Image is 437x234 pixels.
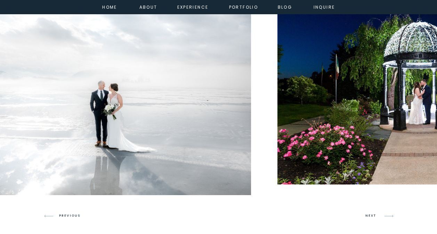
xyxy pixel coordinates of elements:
[139,3,155,10] a: about
[100,3,119,10] a: home
[229,3,259,10] a: portfolio
[59,213,86,219] h3: PREVIOUS
[312,3,337,10] a: inquire
[177,3,205,10] a: experience
[365,213,379,219] h3: NEXT
[273,3,298,10] a: Blog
